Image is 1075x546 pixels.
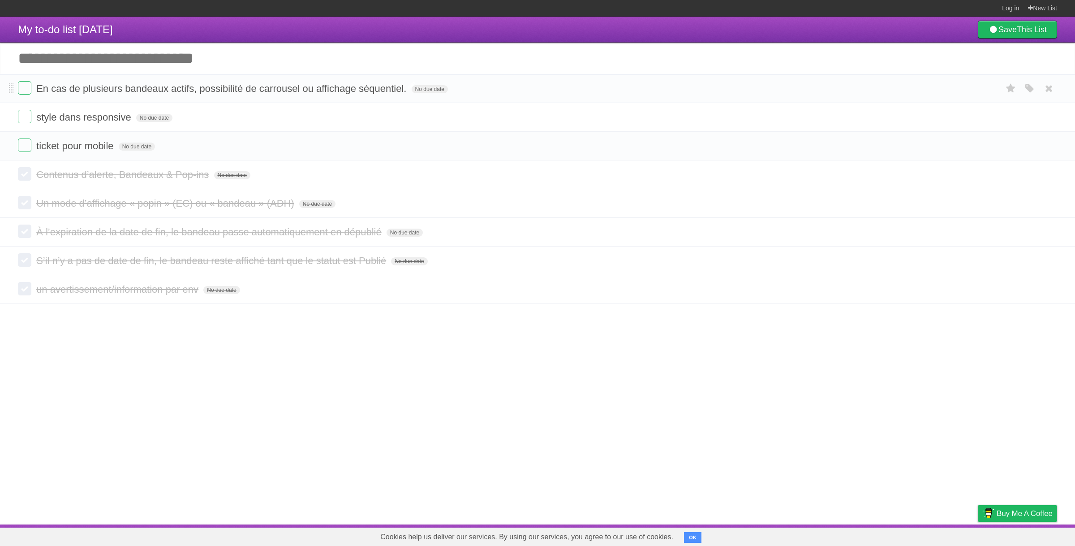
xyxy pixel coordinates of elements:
[203,286,240,294] span: No due date
[391,257,427,265] span: No due date
[119,143,155,151] span: No due date
[36,140,116,152] span: ticket pour mobile
[18,110,31,123] label: Done
[36,284,201,295] span: un avertissement/information par env
[412,85,448,93] span: No due date
[18,253,31,267] label: Done
[978,21,1057,39] a: SaveThis List
[1017,25,1047,34] b: This List
[136,114,172,122] span: No due date
[18,23,113,35] span: My to-do list [DATE]
[387,229,423,237] span: No due date
[684,532,701,543] button: OK
[18,225,31,238] label: Done
[36,112,133,123] span: style dans responsive
[36,198,297,209] span: Un mode d’affichage « popin » (EC) ou « bandeau » (ADH)
[18,81,31,95] label: Done
[18,167,31,181] label: Done
[1001,527,1057,544] a: Suggest a feature
[1002,81,1019,96] label: Star task
[888,527,924,544] a: Developers
[18,139,31,152] label: Done
[978,505,1057,522] a: Buy me a coffee
[936,527,955,544] a: Terms
[36,169,211,180] span: Contenus d’alerte, Bandeaux & Pop-ins
[36,226,384,238] span: À l’expiration de la date de fin, le bandeau passe automatiquement en dépublié
[859,527,877,544] a: About
[966,527,989,544] a: Privacy
[36,83,408,94] span: En cas de plusieurs bandeaux actifs, possibilité de carrousel ou affichage séquentiel.
[299,200,335,208] span: No due date
[982,506,994,521] img: Buy me a coffee
[214,171,250,179] span: No due date
[18,282,31,295] label: Done
[36,255,388,266] span: S’il n’y a pas de date de fin, le bandeau reste affiché tant que le statut est Publié
[371,528,682,546] span: Cookies help us deliver our services. By using our services, you agree to our use of cookies.
[997,506,1053,521] span: Buy me a coffee
[18,196,31,209] label: Done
